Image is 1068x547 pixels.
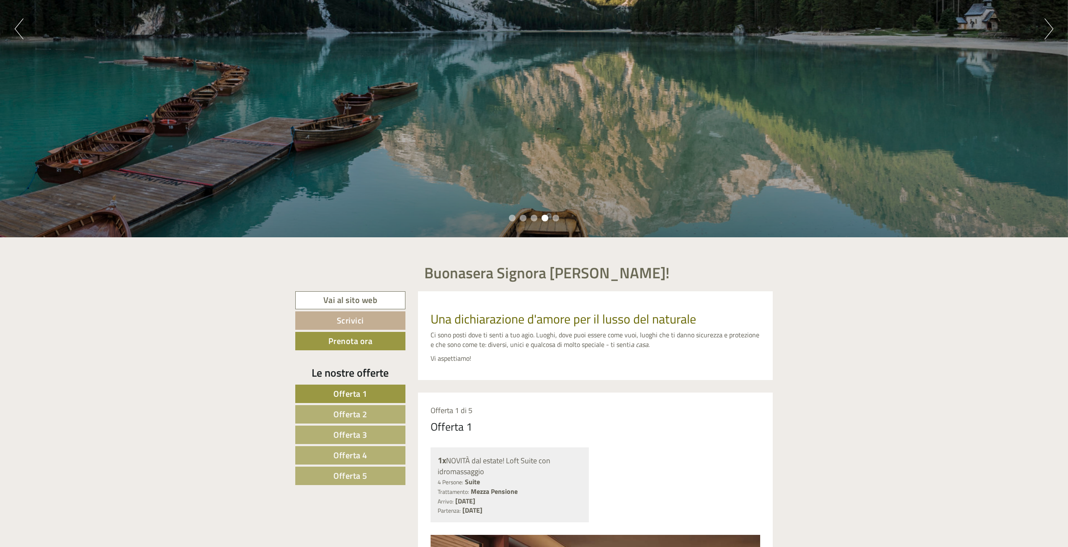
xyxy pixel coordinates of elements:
[333,408,367,421] span: Offerta 2
[333,428,367,441] span: Offerta 3
[295,365,405,380] div: Le nostre offerte
[431,354,761,363] p: Vi aspettiamo!
[438,488,469,496] small: Trattamento:
[295,291,405,309] a: Vai al sito web
[438,454,446,467] b: 1x
[438,506,461,515] small: Partenza:
[149,6,181,21] div: lunedì
[6,23,125,48] div: Buon giorno, come possiamo aiutarla?
[424,265,670,281] h1: Buonasera Signora [PERSON_NAME]!
[295,332,405,350] a: Prenota ora
[455,496,475,506] b: [DATE]
[1045,18,1053,39] button: Next
[438,497,454,506] small: Arrivo:
[431,405,472,416] span: Offerta 1 di 5
[438,455,582,477] div: NOVITÀ dal estate! Loft Suite con idromassaggio
[431,419,472,434] div: Offerta 1
[462,505,482,515] b: [DATE]
[438,478,463,486] small: 4 Persone:
[333,469,367,482] span: Offerta 5
[286,217,330,235] button: Invia
[333,387,367,400] span: Offerta 1
[636,339,648,349] em: casa
[471,486,518,496] b: Mezza Pensione
[13,24,121,31] div: [GEOGRAPHIC_DATA]
[431,309,696,329] span: Una dichiarazione d'amore per il lusso del naturale
[465,477,480,487] b: Suite
[431,330,761,349] p: Ci sono posti dove ti senti a tuo agio. Luoghi, dove puoi essere come vuoi, luoghi che ti danno s...
[13,41,121,46] small: 16:20
[333,449,367,462] span: Offerta 4
[15,18,23,39] button: Previous
[631,339,634,349] em: a
[295,311,405,330] a: Scrivici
